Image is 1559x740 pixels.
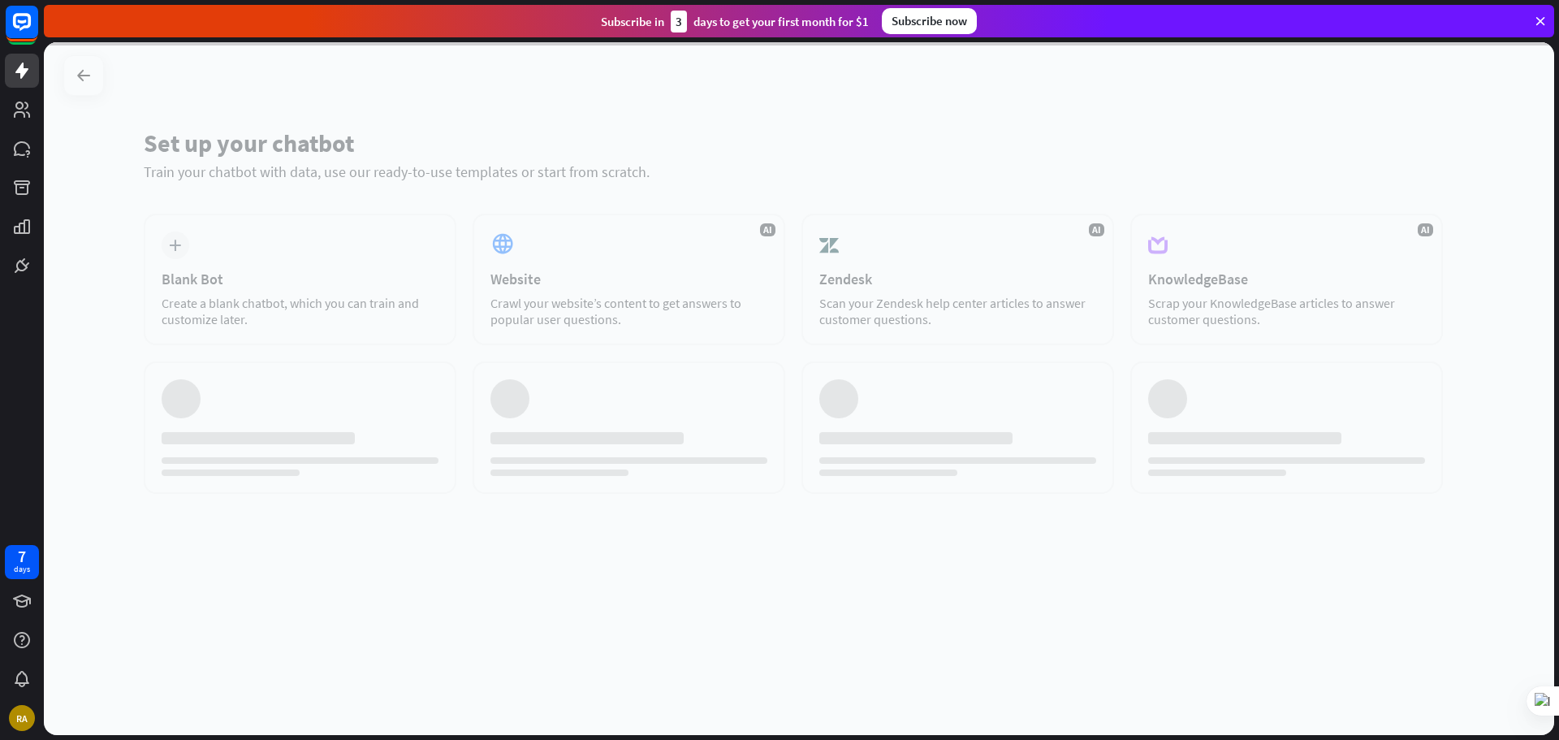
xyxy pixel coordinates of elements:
[18,549,26,564] div: 7
[601,11,869,32] div: Subscribe in days to get your first month for $1
[5,545,39,579] a: 7 days
[9,705,35,731] div: RA
[882,8,977,34] div: Subscribe now
[671,11,687,32] div: 3
[14,564,30,575] div: days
